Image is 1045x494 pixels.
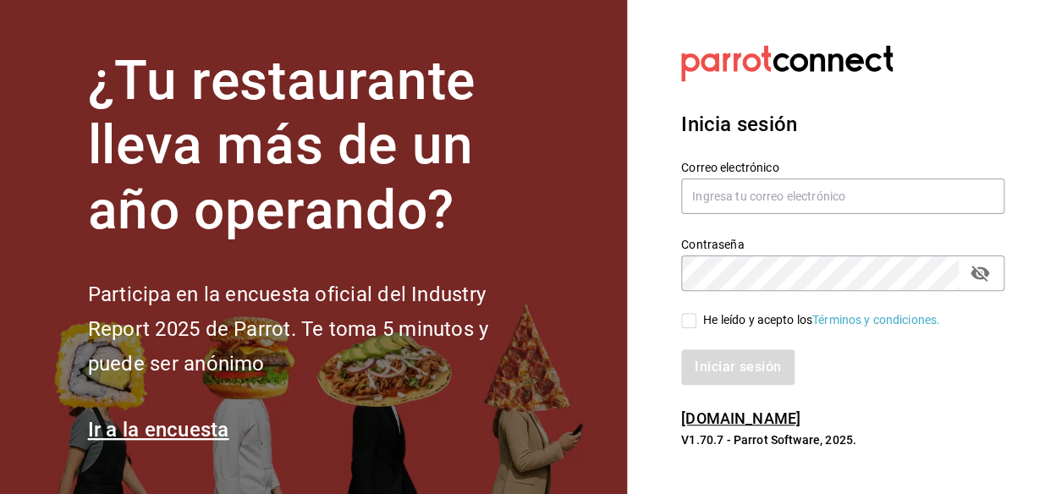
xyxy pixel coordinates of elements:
[681,178,1004,214] input: Ingresa tu correo electrónico
[88,49,545,244] h1: ¿Tu restaurante lleva más de un año operando?
[812,313,940,327] a: Términos y condiciones.
[703,311,940,329] div: He leído y acepto los
[681,409,800,427] a: [DOMAIN_NAME]
[88,277,545,381] h2: Participa en la encuesta oficial del Industry Report 2025 de Parrot. Te toma 5 minutos y puede se...
[681,431,1004,448] p: V1.70.7 - Parrot Software, 2025.
[88,418,229,442] a: Ir a la encuesta
[965,259,994,288] button: passwordField
[681,161,1004,173] label: Correo electrónico
[681,109,1004,140] h3: Inicia sesión
[681,238,1004,250] label: Contraseña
